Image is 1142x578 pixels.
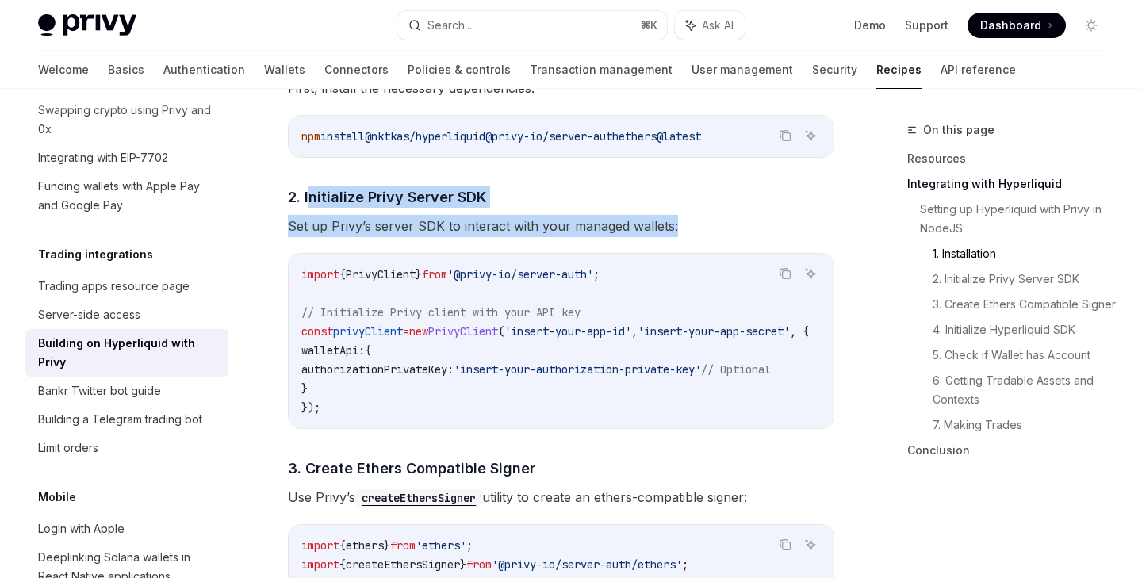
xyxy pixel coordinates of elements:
[638,324,790,339] span: 'insert-your-app-secret'
[346,538,384,553] span: ethers
[301,381,308,396] span: }
[288,486,834,508] span: Use Privy’s utility to create an ethers-compatible signer:
[498,324,504,339] span: (
[38,51,89,89] a: Welcome
[25,405,228,434] a: Building a Telegram trading bot
[38,148,168,167] div: Integrating with EIP-7702
[485,129,619,144] span: @privy-io/server-auth
[384,538,390,553] span: }
[301,267,339,281] span: import
[288,186,486,208] span: 2. Initialize Privy Server SDK
[38,334,219,372] div: Building on Hyperliquid with Privy
[25,172,228,220] a: Funding wallets with Apple Pay and Google Pay
[25,329,228,377] a: Building on Hyperliquid with Privy
[907,438,1117,463] a: Conclusion
[301,538,339,553] span: import
[397,11,666,40] button: Search...⌘K
[355,489,482,505] a: createEthersSigner
[408,51,511,89] a: Policies & controls
[504,324,631,339] span: 'insert-your-app-id'
[416,267,422,281] span: }
[409,324,428,339] span: new
[38,245,153,264] h5: Trading integrations
[941,51,1016,89] a: API reference
[365,343,371,358] span: {
[25,96,228,144] a: Swapping crypto using Privy and 0x
[692,51,793,89] a: User management
[800,534,821,555] button: Ask AI
[920,197,1117,241] a: Setting up Hyperliquid with Privy in NodeJS
[38,381,161,400] div: Bankr Twitter bot guide
[933,292,1117,317] a: 3. Create Ethers Compatible Signer
[933,412,1117,438] a: 7. Making Trades
[460,557,466,572] span: }
[301,400,320,415] span: });
[320,129,365,144] span: install
[301,129,320,144] span: npm
[923,121,994,140] span: On this page
[25,144,228,172] a: Integrating with EIP-7702
[701,362,771,377] span: // Optional
[390,538,416,553] span: from
[800,125,821,146] button: Ask AI
[980,17,1041,33] span: Dashboard
[288,457,535,479] span: 3. Create Ethers Compatible Signer
[403,324,409,339] span: =
[108,51,144,89] a: Basics
[1079,13,1104,38] button: Toggle dark mode
[593,267,600,281] span: ;
[355,489,482,507] code: createEthersSigner
[428,324,498,339] span: PrivyClient
[38,438,98,457] div: Limit orders
[876,51,922,89] a: Recipes
[25,515,228,543] a: Login with Apple
[427,16,472,35] div: Search...
[702,17,734,33] span: Ask AI
[38,177,219,215] div: Funding wallets with Apple Pay and Google Pay
[25,434,228,462] a: Limit orders
[790,324,809,339] span: , {
[775,263,795,284] button: Copy the contents from the code block
[422,267,447,281] span: from
[812,51,857,89] a: Security
[854,17,886,33] a: Demo
[968,13,1066,38] a: Dashboard
[905,17,948,33] a: Support
[38,519,125,538] div: Login with Apple
[907,146,1117,171] a: Resources
[38,410,202,429] div: Building a Telegram trading bot
[38,305,140,324] div: Server-side access
[301,305,581,320] span: // Initialize Privy client with your API key
[492,557,682,572] span: '@privy-io/server-auth/ethers'
[933,343,1117,368] a: 5. Check if Wallet has Account
[619,129,701,144] span: ethers@latest
[933,368,1117,412] a: 6. Getting Tradable Assets and Contexts
[163,51,245,89] a: Authentication
[775,125,795,146] button: Copy the contents from the code block
[466,538,473,553] span: ;
[346,267,416,281] span: PrivyClient
[454,362,701,377] span: 'insert-your-authorization-private-key'
[25,300,228,329] a: Server-side access
[675,11,745,40] button: Ask AI
[38,14,136,36] img: light logo
[447,267,593,281] span: '@privy-io/server-auth'
[682,557,688,572] span: ;
[416,538,466,553] span: 'ethers'
[339,267,346,281] span: {
[466,557,492,572] span: from
[641,19,657,32] span: ⌘ K
[38,101,219,139] div: Swapping crypto using Privy and 0x
[907,171,1117,197] a: Integrating with Hyperliquid
[631,324,638,339] span: ,
[339,538,346,553] span: {
[264,51,305,89] a: Wallets
[301,343,365,358] span: walletApi:
[324,51,389,89] a: Connectors
[301,557,339,572] span: import
[775,534,795,555] button: Copy the contents from the code block
[38,488,76,507] h5: Mobile
[25,272,228,300] a: Trading apps resource page
[288,215,834,237] span: Set up Privy’s server SDK to interact with your managed wallets:
[333,324,403,339] span: privyClient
